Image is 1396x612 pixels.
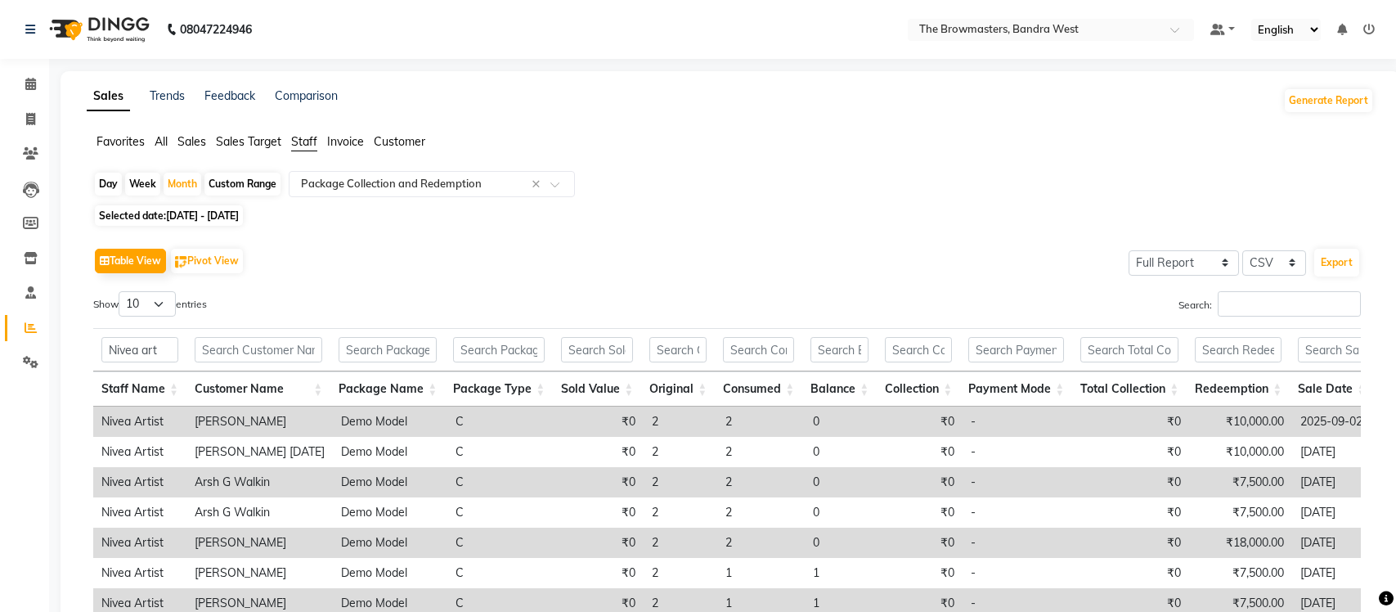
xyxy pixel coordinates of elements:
[447,558,555,588] td: C
[805,528,879,558] td: 0
[1178,291,1361,317] label: Search:
[805,558,879,588] td: 1
[644,497,717,528] td: 2
[93,437,186,467] td: Nivea Artist
[333,407,447,437] td: Demo Model
[1285,89,1372,112] button: Generate Report
[166,209,239,222] span: [DATE] - [DATE]
[1292,407,1376,437] td: 2025-09-02
[125,173,160,196] div: Week
[374,134,425,149] span: Customer
[447,497,555,528] td: C
[101,337,178,362] input: Search Staff Name
[119,291,176,317] select: Showentries
[186,528,333,558] td: [PERSON_NAME]
[963,437,1075,467] td: -
[93,407,186,437] td: Nivea Artist
[1189,558,1292,588] td: ₹7,500.00
[93,291,207,317] label: Show entries
[553,371,641,407] th: Sold Value: activate to sort column ascending
[204,173,281,196] div: Custom Range
[1187,371,1290,407] th: Redeemption: activate to sort column ascending
[555,437,644,467] td: ₹0
[186,371,330,407] th: Customer Name: activate to sort column ascending
[333,437,447,467] td: Demo Model
[97,134,145,149] span: Favorites
[333,528,447,558] td: Demo Model
[95,249,166,273] button: Table View
[649,337,707,362] input: Search Original
[963,467,1075,497] td: -
[42,7,154,52] img: logo
[879,528,963,558] td: ₹0
[180,7,252,52] b: 08047224946
[1189,467,1292,497] td: ₹7,500.00
[171,249,243,273] button: Pivot View
[1075,497,1189,528] td: ₹0
[555,528,644,558] td: ₹0
[877,371,960,407] th: Collection: activate to sort column ascending
[447,467,555,497] td: C
[1189,437,1292,467] td: ₹10,000.00
[445,371,553,407] th: Package Type: activate to sort column ascending
[175,256,187,268] img: pivot.png
[177,134,206,149] span: Sales
[1298,337,1366,362] input: Search Sale Date
[805,407,879,437] td: 0
[453,337,545,362] input: Search Package Type
[723,337,794,362] input: Search Consumed
[644,407,717,437] td: 2
[644,528,717,558] td: 2
[805,497,879,528] td: 0
[879,467,963,497] td: ₹0
[186,407,333,437] td: [PERSON_NAME]
[805,467,879,497] td: 0
[330,371,445,407] th: Package Name: activate to sort column ascending
[885,337,952,362] input: Search Collection
[1075,407,1189,437] td: ₹0
[555,497,644,528] td: ₹0
[644,437,717,467] td: 2
[93,558,186,588] td: Nivea Artist
[186,558,333,588] td: [PERSON_NAME]
[93,371,186,407] th: Staff Name: activate to sort column ascending
[1195,337,1282,362] input: Search Redeemption
[186,467,333,497] td: Arsh G Walkin
[1080,337,1178,362] input: Search Total Collection
[333,467,447,497] td: Demo Model
[155,134,168,149] span: All
[805,437,879,467] td: 0
[333,497,447,528] td: Demo Model
[164,173,201,196] div: Month
[1292,437,1376,467] td: [DATE]
[879,497,963,528] td: ₹0
[555,467,644,497] td: ₹0
[1075,467,1189,497] td: ₹0
[641,371,715,407] th: Original: activate to sort column ascending
[968,337,1064,362] input: Search Payment Mode
[216,134,281,149] span: Sales Target
[960,371,1072,407] th: Payment Mode: activate to sort column ascending
[879,407,963,437] td: ₹0
[275,88,338,103] a: Comparison
[717,528,805,558] td: 2
[717,497,805,528] td: 2
[87,82,130,111] a: Sales
[1314,249,1359,277] button: Export
[1292,497,1376,528] td: [DATE]
[447,528,555,558] td: C
[1189,407,1292,437] td: ₹10,000.00
[204,88,255,103] a: Feedback
[186,497,333,528] td: Arsh G Walkin
[93,528,186,558] td: Nivea Artist
[963,407,1075,437] td: -
[1292,528,1376,558] td: [DATE]
[93,497,186,528] td: Nivea Artist
[1292,558,1376,588] td: [DATE]
[810,337,869,362] input: Search Balance
[717,467,805,497] td: 2
[802,371,877,407] th: Balance: activate to sort column ascending
[717,437,805,467] td: 2
[555,558,644,588] td: ₹0
[1218,291,1361,317] input: Search:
